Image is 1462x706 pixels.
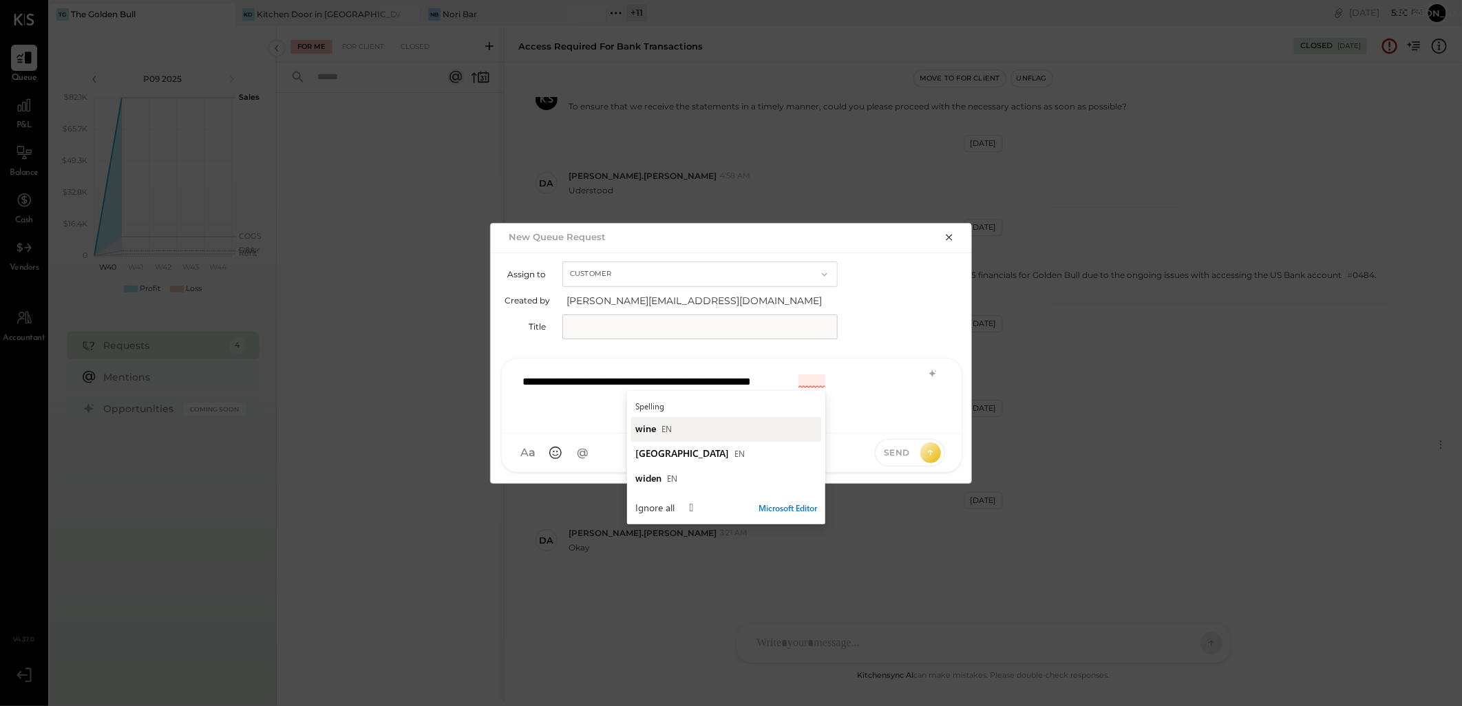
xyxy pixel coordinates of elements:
label: Title [505,321,546,332]
span: @ [578,446,589,460]
button: @ [571,440,595,465]
span: a [529,446,536,460]
button: Customer [562,261,838,287]
label: Created by [505,295,550,306]
h2: New Queue Request [509,231,606,242]
span: [PERSON_NAME][EMAIL_ADDRESS][DOMAIN_NAME] [566,294,842,308]
div: Use to send the message [595,445,861,461]
button: Aa [516,440,540,465]
label: Assign to [505,269,546,279]
span: Send [884,447,910,458]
